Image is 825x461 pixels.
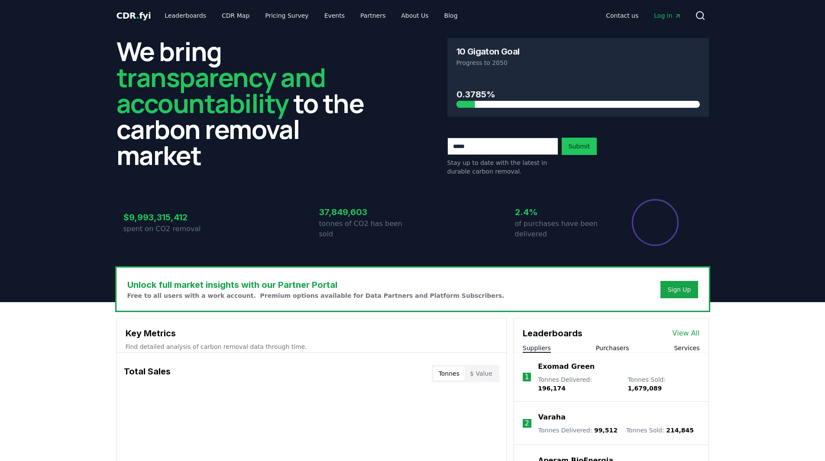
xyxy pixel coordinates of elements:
[158,8,464,23] nav: Main
[538,412,566,422] a: Varaha
[116,38,378,168] h2: We bring to the carbon removal market
[631,198,679,247] div: Percentage of sales delivered
[523,327,582,340] h3: Leaderboards
[319,219,413,239] p: tonnes of CO2 has been sold
[123,224,217,234] p: spent on CO2 removal
[515,206,608,219] h3: 2.4%
[456,88,700,101] h3: 0.3785%
[515,219,608,239] p: of purchases have been delivered
[647,8,688,23] a: Log in
[538,361,595,372] a: Exomad Green
[538,375,619,393] p: Tonnes Delivered :
[456,47,520,56] h3: 10 Gigaton Goal
[628,375,699,393] p: Tonnes Sold :
[319,206,413,219] h3: 37,849,603
[136,10,139,21] span: .
[654,11,681,20] span: Log in
[215,8,256,23] a: CDR Map
[660,281,698,298] button: Sign Up
[524,372,529,382] p: 1
[538,426,618,435] p: Tonnes Delivered :
[258,8,315,23] a: Pricing Survey
[538,385,566,392] span: 196,174
[353,8,392,23] a: Partners
[562,138,597,155] button: Submit
[596,344,629,352] button: Purchasers
[456,58,700,67] p: Progress to 2050
[599,8,688,23] nav: Main
[525,418,529,429] p: 2
[124,365,171,382] h3: Total Sales
[626,426,694,435] p: Tonnes Sold :
[127,291,505,300] p: Free to all users with a work account. Premium options available for Data Partners and Platform S...
[317,8,352,23] a: Events
[116,10,151,21] span: CDR fyi
[666,427,694,434] span: 214,845
[116,10,151,22] a: CDR.fyi
[599,8,645,23] a: Contact us
[126,327,498,340] h3: Key Metrics
[674,344,699,352] button: Services
[628,385,662,392] span: 1,679,089
[126,342,498,351] p: Find detailed analysis of carbon removal data through time.
[123,211,217,224] h3: $9,993,315,412
[673,328,700,338] a: View All
[158,8,213,23] a: Leaderboards
[394,8,435,23] a: About Us
[116,59,326,121] span: transparency and accountability
[434,367,465,380] button: Tonnes
[594,427,618,434] span: 99,512
[523,344,551,352] button: Suppliers
[667,285,691,294] a: Sign Up
[127,278,505,291] h3: Unlock full market insights with our Partner Portal
[437,8,465,23] a: Blog
[465,367,498,380] button: $ Value
[447,158,558,176] p: Stay up to date with the latest in durable carbon removal.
